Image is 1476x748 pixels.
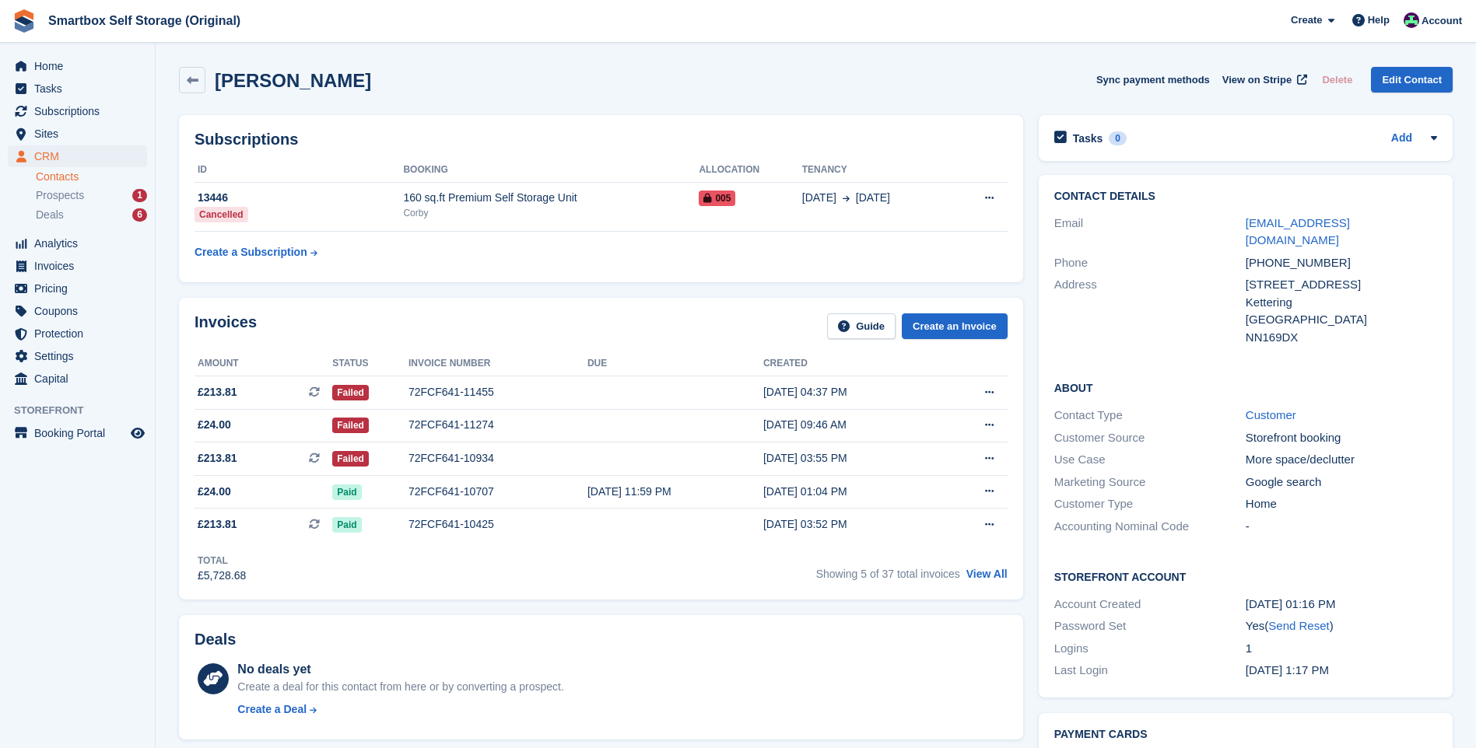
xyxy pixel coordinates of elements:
div: Create a Subscription [195,244,307,260]
span: 005 [699,190,735,206]
div: £5,728.68 [198,568,246,584]
div: [STREET_ADDRESS] [1246,276,1437,294]
div: Email [1054,215,1246,250]
div: Account Created [1054,596,1246,613]
div: Corby [403,206,699,220]
th: Status [332,351,408,376]
div: [GEOGRAPHIC_DATA] [1246,311,1437,329]
a: [EMAIL_ADDRESS][DOMAIN_NAME] [1246,216,1350,247]
a: menu [8,345,147,367]
h2: Deals [195,631,236,648]
h2: Invoices [195,313,257,339]
div: Home [1246,495,1437,513]
span: View on Stripe [1222,72,1292,88]
h2: [PERSON_NAME] [215,70,371,91]
span: £213.81 [198,516,237,533]
a: View on Stripe [1216,67,1310,93]
div: NN169DX [1246,329,1437,347]
span: Prospects [36,188,84,203]
div: 6 [132,208,147,222]
span: £24.00 [198,484,231,500]
div: [PHONE_NUMBER] [1246,254,1437,272]
th: Invoice number [408,351,587,376]
div: Customer Source [1054,429,1246,447]
th: Allocation [699,158,801,183]
div: Kettering [1246,294,1437,312]
a: Contacts [36,170,147,184]
span: Paid [332,484,361,500]
a: Create a Subscription [195,238,317,267]
span: [DATE] [802,190,836,206]
div: [DATE] 03:52 PM [763,516,939,533]
span: Home [34,55,128,77]
span: [DATE] [856,190,890,206]
span: Invoices [34,255,128,277]
a: Deals 6 [36,207,147,223]
th: Amount [195,351,332,376]
div: 0 [1109,131,1127,145]
div: 13446 [195,190,403,206]
span: Subscriptions [34,100,128,122]
h2: Payment cards [1054,729,1437,741]
div: More space/declutter [1246,451,1437,469]
a: menu [8,232,147,254]
div: 72FCF641-11455 [408,384,587,400]
a: menu [8,123,147,145]
a: Smartbox Self Storage (Original) [42,8,247,33]
a: Prospects 1 [36,187,147,204]
img: Alex Selenitsas [1404,12,1419,28]
button: Sync payment methods [1096,67,1210,93]
a: menu [8,300,147,322]
div: 1 [132,189,147,202]
div: 72FCF641-10934 [408,450,587,467]
span: Sites [34,123,128,145]
span: £213.81 [198,450,237,467]
h2: About [1054,379,1437,395]
div: No deals yet [237,660,563,679]
div: Yes [1246,617,1437,635]
div: [DATE] 09:46 AM [763,417,939,433]
div: Create a Deal [237,701,307,718]
span: Failed [332,418,369,433]
span: Tasks [34,78,128,100]
span: Settings [34,345,128,367]
span: Showing 5 of 37 total invoices [816,568,960,580]
h2: Subscriptions [195,131,1008,149]
span: Analytics [34,232,128,254]
span: Help [1368,12,1390,28]
span: £24.00 [198,417,231,433]
h2: Tasks [1073,131,1103,145]
th: Tenancy [802,158,952,183]
div: Customer Type [1054,495,1246,513]
h2: Storefront Account [1054,568,1437,584]
div: [DATE] 03:55 PM [763,450,939,467]
a: menu [8,145,147,167]
div: Last Login [1054,662,1246,680]
a: menu [8,422,147,444]
div: Accounting Nominal Code [1054,518,1246,536]
time: 2023-01-24 13:17:23 UTC [1246,663,1329,676]
div: 72FCF641-10707 [408,484,587,500]
a: Create an Invoice [902,313,1008,339]
a: Add [1391,130,1412,148]
div: - [1246,518,1437,536]
a: Create a Deal [237,701,563,718]
th: Booking [403,158,699,183]
h2: Contact Details [1054,190,1437,203]
button: Delete [1316,67,1359,93]
th: ID [195,158,403,183]
div: 1 [1246,640,1437,658]
span: ( ) [1264,619,1333,632]
div: Cancelled [195,207,248,222]
div: [DATE] 11:59 PM [587,484,763,500]
span: Deals [36,208,64,222]
a: menu [8,255,147,277]
div: [DATE] 01:16 PM [1246,596,1437,613]
a: menu [8,368,147,390]
div: Marketing Source [1054,474,1246,491]
div: [DATE] 01:04 PM [763,484,939,500]
span: Paid [332,517,361,533]
a: menu [8,323,147,344]
a: menu [8,100,147,122]
div: Password Set [1054,617,1246,635]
